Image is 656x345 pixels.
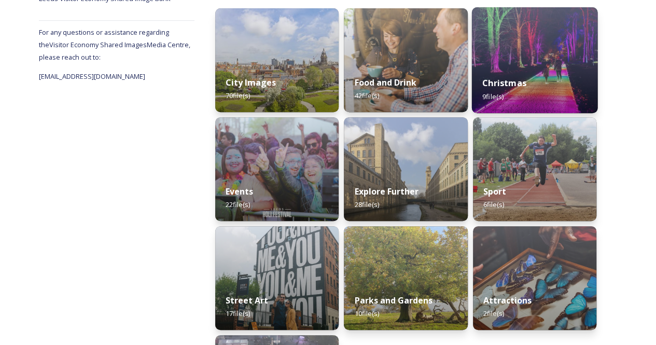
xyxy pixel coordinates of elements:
[226,77,276,88] strong: City Images
[226,186,253,197] strong: Events
[473,226,596,330] img: f6fc121b-1be0-45d6-a8fd-73235254150c.jpg
[471,7,597,113] img: b31ebafd-3048-46ba-81ca-2db6d970c8af.jpg
[215,226,339,330] img: 7b28ebed-594a-4dfa-9134-fa8fbe935133.jpg
[354,309,379,318] span: 10 file(s)
[354,186,418,197] strong: Explore Further
[39,72,145,81] span: [EMAIL_ADDRESS][DOMAIN_NAME]
[226,200,250,209] span: 22 file(s)
[482,91,504,101] span: 9 file(s)
[483,295,532,306] strong: Attractions
[354,295,432,306] strong: Parks and Gardens
[226,309,250,318] span: 17 file(s)
[39,27,190,62] span: For any questions or assistance regarding the Visitor Economy Shared Images Media Centre, please ...
[344,226,467,330] img: 1cedfd3a-6210-4c1e-bde0-562e740d1bea.jpg
[215,8,339,112] img: b038c16e-5de4-4e50-b566-40b0484159a7.jpg
[344,8,467,112] img: c294e068-9312-4111-b400-e8d78225eb03.jpg
[354,77,416,88] strong: Food and Drink
[344,117,467,221] img: 6b83ee86-1c5a-4230-a2f2-76ba73473e8b.jpg
[354,91,379,100] span: 42 file(s)
[483,200,504,209] span: 6 file(s)
[482,77,526,89] strong: Christmas
[354,200,379,209] span: 28 file(s)
[226,91,250,100] span: 70 file(s)
[226,295,268,306] strong: Street Art
[473,117,596,221] img: 91398214-7c82-47fb-9c16-f060163af707.jpg
[483,309,504,318] span: 2 file(s)
[483,186,506,197] strong: Sport
[215,117,339,221] img: 5b0205c7-5891-4eba-88df-45a7ffb0e299.jpg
